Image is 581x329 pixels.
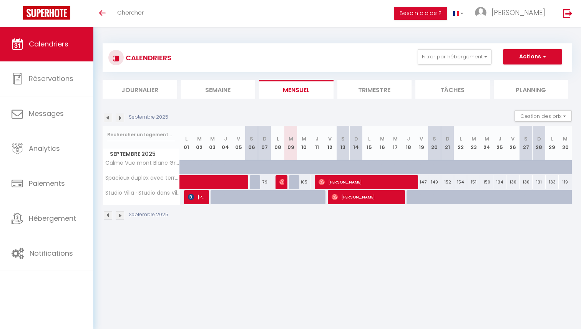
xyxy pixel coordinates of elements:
li: Planning [494,80,568,99]
abbr: L [277,135,279,142]
span: Notifications [30,248,73,258]
span: Calendriers [29,39,68,49]
abbr: L [551,135,553,142]
span: Hébergement [29,213,76,223]
abbr: L [368,135,370,142]
div: 149 [428,175,441,189]
th: 13 [337,126,350,160]
button: Filtrer par hébergement [418,49,491,64]
abbr: V [511,135,515,142]
th: 26 [506,126,520,160]
abbr: S [341,135,345,142]
abbr: M [210,135,215,142]
div: 152 [441,175,454,189]
th: 25 [493,126,506,160]
p: Septembre 2025 [129,211,168,218]
th: 30 [559,126,572,160]
img: logout [563,8,573,18]
span: Studio Villa · Studio dans Villa avec Piscine [104,190,181,196]
span: [PERSON_NAME] [319,175,414,189]
th: 29 [546,126,559,160]
th: 14 [350,126,363,160]
abbr: V [237,135,240,142]
th: 06 [245,126,258,160]
abbr: M [485,135,489,142]
th: 23 [467,126,480,160]
th: 05 [232,126,245,160]
button: Actions [503,49,562,64]
th: 19 [415,126,428,160]
abbr: J [224,135,227,142]
th: 04 [219,126,232,160]
img: Super Booking [23,6,70,20]
li: Trimestre [337,80,412,99]
abbr: M [380,135,385,142]
abbr: J [315,135,319,142]
span: [PERSON_NAME] [332,190,401,204]
div: 130 [520,175,533,189]
th: 09 [284,126,297,160]
abbr: V [420,135,423,142]
div: 133 [546,175,559,189]
abbr: D [446,135,450,142]
th: 17 [389,126,402,160]
abbr: M [471,135,476,142]
th: 08 [271,126,284,160]
abbr: D [263,135,267,142]
span: Chercher [117,8,144,17]
th: 22 [454,126,467,160]
p: Septembre 2025 [129,114,168,121]
span: [PERSON_NAME] [491,8,545,17]
abbr: M [393,135,398,142]
span: Réservations [29,74,73,83]
th: 27 [520,126,533,160]
div: 147 [415,175,428,189]
abbr: L [185,135,188,142]
th: 24 [480,126,493,160]
span: Analytics [29,144,60,153]
button: Besoin d'aide ? [394,7,447,20]
th: 12 [324,126,337,160]
abbr: D [537,135,541,142]
th: 18 [402,126,415,160]
span: [PERSON_NAME] [188,190,205,204]
abbr: M [302,135,306,142]
th: 03 [206,126,219,160]
div: 119 [559,175,572,189]
th: 21 [441,126,454,160]
abbr: L [460,135,462,142]
button: Gestion des prix [515,110,572,122]
h3: CALENDRIERS [124,49,171,66]
li: Tâches [415,80,490,99]
span: [PERSON_NAME] [279,175,284,189]
th: 07 [258,126,271,160]
abbr: D [354,135,358,142]
th: 11 [310,126,324,160]
div: 130 [506,175,520,189]
abbr: J [498,135,501,142]
div: 131 [533,175,546,189]
abbr: M [289,135,293,142]
abbr: S [524,135,528,142]
li: Mensuel [259,80,334,99]
div: 105 [297,175,310,189]
th: 20 [428,126,441,160]
abbr: M [563,135,568,142]
li: Journalier [103,80,177,99]
span: Messages [29,109,64,118]
th: 15 [363,126,376,160]
abbr: V [328,135,332,142]
abbr: S [250,135,253,142]
th: 28 [533,126,546,160]
span: Spacieux duplex avec terrasse [104,175,181,181]
abbr: J [407,135,410,142]
th: 01 [180,126,193,160]
th: 10 [297,126,310,160]
span: Septembre 2025 [103,149,179,160]
th: 16 [376,126,389,160]
div: 154 [454,175,467,189]
img: ... [475,7,486,18]
div: 151 [467,175,480,189]
div: 134 [493,175,506,189]
input: Rechercher un logement... [107,128,175,142]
